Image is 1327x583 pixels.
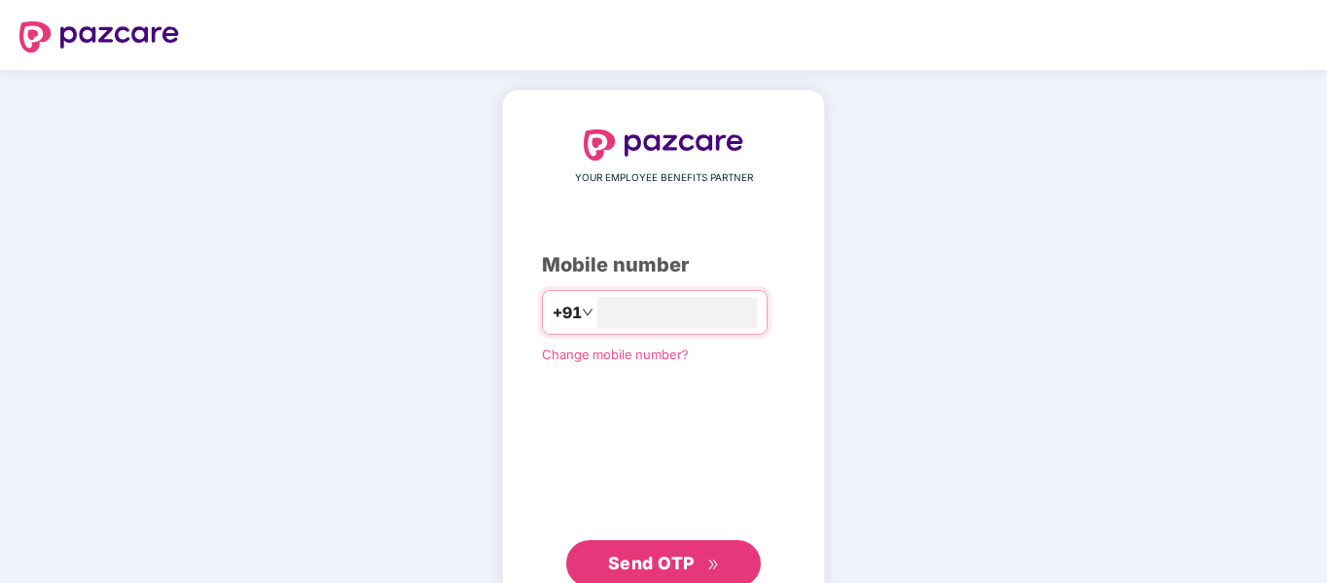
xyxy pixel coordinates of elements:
[707,559,720,571] span: double-right
[582,307,593,318] span: down
[608,553,695,573] span: Send OTP
[553,301,582,325] span: +91
[575,170,753,186] span: YOUR EMPLOYEE BENEFITS PARTNER
[542,250,785,280] div: Mobile number
[542,346,689,362] a: Change mobile number?
[19,21,179,53] img: logo
[584,129,743,161] img: logo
